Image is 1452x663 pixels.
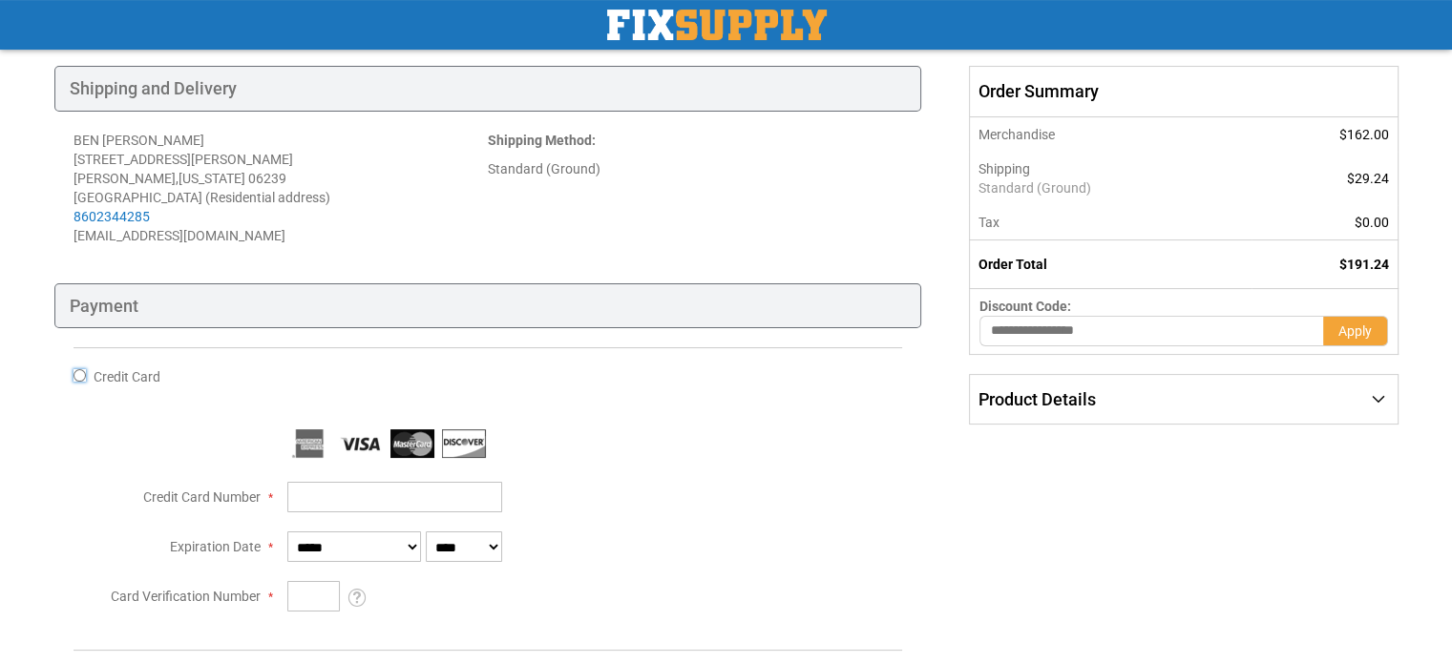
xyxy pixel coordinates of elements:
span: Card Verification Number [111,589,261,604]
span: Shipping Method [488,133,592,148]
span: Shipping [979,161,1030,176]
span: Standard (Ground) [979,178,1241,197]
div: Standard (Ground) [488,159,902,178]
th: Merchandise [970,117,1252,152]
span: $29.24 [1347,171,1389,186]
th: Tax [970,205,1252,240]
span: $162.00 [1339,127,1389,142]
img: American Express [287,429,331,458]
img: Discover [442,429,486,458]
span: $191.24 [1339,257,1389,272]
strong: : [488,133,596,148]
a: 8602344285 [74,209,150,224]
span: Expiration Date [170,539,261,554]
span: Credit Card Number [143,489,261,505]
span: $0.00 [1355,215,1389,230]
span: [EMAIL_ADDRESS][DOMAIN_NAME] [74,228,285,243]
span: Apply [1338,323,1372,339]
span: Discount Code: [979,299,1071,314]
img: Visa [339,429,383,458]
img: MasterCard [390,429,434,458]
img: Fix Industrial Supply [607,10,827,40]
a: store logo [607,10,827,40]
button: Apply [1323,316,1388,346]
strong: Order Total [979,257,1047,272]
span: Product Details [979,389,1096,409]
span: Order Summary [969,66,1398,117]
address: BEN [PERSON_NAME] [STREET_ADDRESS][PERSON_NAME] [PERSON_NAME] , 06239 [GEOGRAPHIC_DATA] (Resident... [74,131,488,245]
div: Payment [54,283,922,329]
span: [US_STATE] [179,171,245,186]
span: Credit Card [94,369,160,384]
div: Shipping and Delivery [54,66,922,112]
